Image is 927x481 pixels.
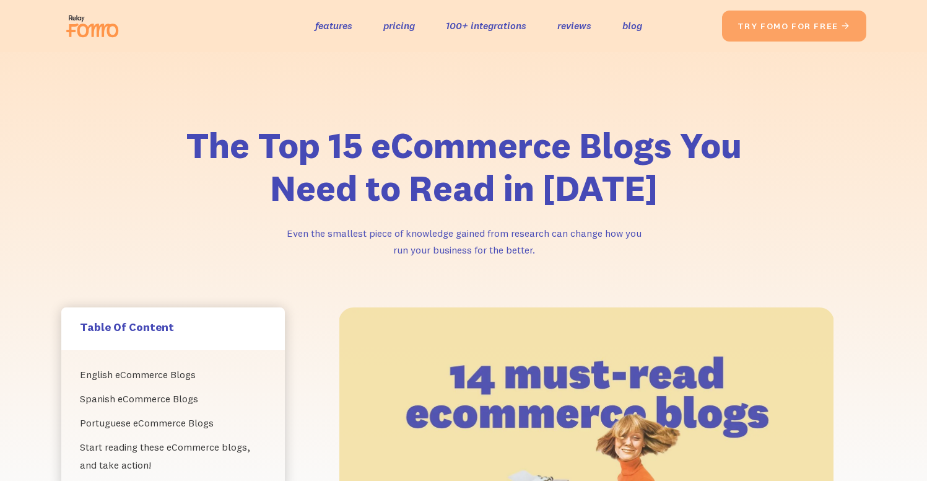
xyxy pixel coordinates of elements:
h1: The Top 15 eCommerce Blogs You Need to Read in [DATE] [148,124,780,210]
a: 100+ integrations [446,17,526,35]
a: blog [622,17,642,35]
a: English eCommerce Blogs [80,363,266,387]
p: Even the smallest piece of knowledge gained from research can change how you run your business fo... [278,225,650,258]
a: reviews [557,17,591,35]
a: Portuguese eCommerce Blogs [80,411,266,435]
a: Spanish eCommerce Blogs [80,387,266,411]
span:  [841,20,851,32]
a: try fomo for free [722,11,866,42]
a: pricing [383,17,415,35]
a: Start reading these eCommerce blogs, and take action! [80,435,266,477]
a: features [315,17,352,35]
h5: Table Of Content [80,320,266,334]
